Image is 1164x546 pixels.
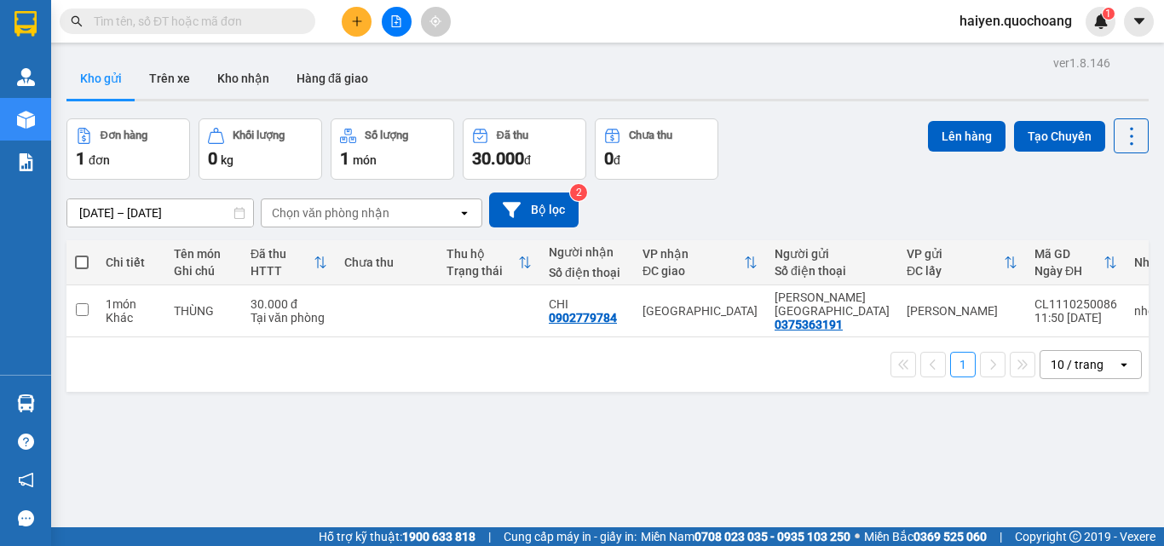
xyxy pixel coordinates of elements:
[1069,531,1081,543] span: copyright
[614,153,620,167] span: đ
[18,472,34,488] span: notification
[174,264,233,278] div: Ghi chú
[447,264,518,278] div: Trạng thái
[204,58,283,99] button: Kho nhận
[898,240,1026,285] th: Toggle SortBy
[251,247,314,261] div: Đã thu
[643,247,744,261] div: VP nhận
[351,15,363,27] span: plus
[775,318,843,331] div: 0375363191
[71,15,83,27] span: search
[14,11,37,37] img: logo-vxr
[66,118,190,180] button: Đơn hàng1đơn
[1026,240,1126,285] th: Toggle SortBy
[438,240,540,285] th: Toggle SortBy
[1124,7,1154,37] button: caret-down
[76,148,85,169] span: 1
[94,12,295,31] input: Tìm tên, số ĐT hoặc mã đơn
[251,297,327,311] div: 30.000 đ
[429,15,441,27] span: aim
[421,7,451,37] button: aim
[549,297,625,311] div: CHI
[353,153,377,167] span: món
[17,394,35,412] img: warehouse-icon
[694,530,850,543] strong: 0708 023 035 - 0935 103 250
[447,247,518,261] div: Thu hộ
[233,129,285,141] div: Khối lượng
[634,240,766,285] th: Toggle SortBy
[570,184,587,201] sup: 2
[489,193,579,227] button: Bộ lọc
[549,266,625,279] div: Số điện thoại
[66,58,135,99] button: Kho gửi
[390,15,402,27] span: file-add
[458,206,471,220] svg: open
[775,290,890,318] div: CAO THÁI HOÀ
[106,311,157,325] div: Khác
[643,304,758,318] div: [GEOGRAPHIC_DATA]
[89,153,110,167] span: đơn
[17,153,35,171] img: solution-icon
[17,111,35,129] img: warehouse-icon
[340,148,349,169] span: 1
[331,118,454,180] button: Số lượng1món
[319,527,475,546] span: Hỗ trợ kỹ thuật:
[504,527,637,546] span: Cung cấp máy in - giấy in:
[402,530,475,543] strong: 1900 633 818
[1117,358,1131,371] svg: open
[1105,8,1111,20] span: 1
[1093,14,1109,29] img: icon-new-feature
[135,58,204,99] button: Trên xe
[283,58,382,99] button: Hàng đã giao
[272,204,389,221] div: Chọn văn phòng nhận
[365,129,408,141] div: Số lượng
[1014,121,1105,152] button: Tạo Chuyến
[855,533,860,540] span: ⚪️
[1051,356,1103,373] div: 10 / trang
[101,129,147,141] div: Đơn hàng
[251,264,314,278] div: HTTT
[946,10,1086,32] span: haiyen.quochoang
[497,129,528,141] div: Đã thu
[1132,14,1147,29] span: caret-down
[928,121,1006,152] button: Lên hàng
[344,256,429,269] div: Chưa thu
[208,148,217,169] span: 0
[106,256,157,269] div: Chi tiết
[342,7,372,37] button: plus
[106,297,157,311] div: 1 món
[907,264,1004,278] div: ĐC lấy
[913,530,987,543] strong: 0369 525 060
[1034,264,1103,278] div: Ngày ĐH
[643,264,744,278] div: ĐC giao
[629,129,672,141] div: Chưa thu
[775,264,890,278] div: Số điện thoại
[18,434,34,450] span: question-circle
[907,304,1017,318] div: [PERSON_NAME]
[382,7,412,37] button: file-add
[775,247,890,261] div: Người gửi
[907,247,1004,261] div: VP gửi
[549,311,617,325] div: 0902779784
[1034,247,1103,261] div: Mã GD
[864,527,987,546] span: Miền Bắc
[18,510,34,526] span: message
[174,247,233,261] div: Tên món
[174,304,233,318] div: THÙNG
[488,527,491,546] span: |
[1034,297,1117,311] div: CL1110250086
[1103,8,1115,20] sup: 1
[524,153,531,167] span: đ
[604,148,614,169] span: 0
[463,118,586,180] button: Đã thu30.000đ
[251,311,327,325] div: Tại văn phòng
[17,68,35,86] img: warehouse-icon
[595,118,718,180] button: Chưa thu0đ
[1034,311,1117,325] div: 11:50 [DATE]
[1053,54,1110,72] div: ver 1.8.146
[1000,527,1002,546] span: |
[67,199,253,227] input: Select a date range.
[221,153,233,167] span: kg
[549,245,625,259] div: Người nhận
[242,240,336,285] th: Toggle SortBy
